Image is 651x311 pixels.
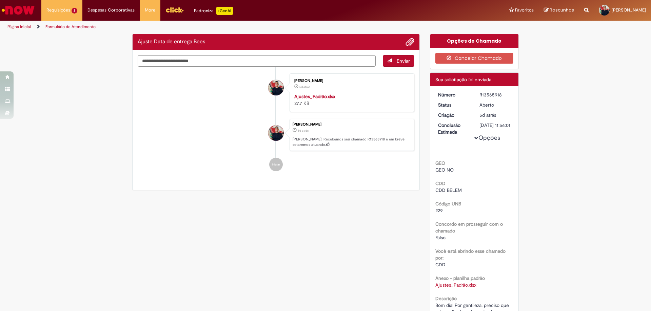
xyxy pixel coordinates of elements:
span: [PERSON_NAME] [612,7,646,13]
b: GEO [435,160,445,166]
dt: Status [433,102,475,108]
span: Enviar [397,58,410,64]
a: Página inicial [7,24,31,29]
textarea: Digite sua mensagem aqui... [138,55,376,67]
dt: Número [433,91,475,98]
div: [PERSON_NAME] [293,123,411,127]
ul: Histórico de tíquete [138,67,414,178]
img: click_logo_yellow_360x200.png [165,5,184,15]
a: Ajustes_Padrão.xlsx [294,93,335,99]
dt: Criação [433,112,475,118]
a: Download de Ajustes_Padrão.xlsx [435,282,476,288]
span: Requisições [46,7,70,14]
ul: Trilhas de página [5,21,429,33]
b: Código UNB [435,201,461,207]
span: 5d atrás [299,85,310,89]
span: Sua solicitação foi enviada [435,76,491,83]
button: Adicionar anexos [406,38,414,46]
span: CDD [435,262,446,268]
a: Rascunhos [544,7,574,14]
span: Rascunhos [550,7,574,13]
div: Opções do Chamado [430,34,519,48]
dt: Conclusão Estimada [433,122,475,135]
time: 25/09/2025 10:55:57 [479,112,496,118]
div: 25/09/2025 10:55:57 [479,112,511,118]
span: 5d atrás [298,129,309,133]
a: Formulário de Atendimento [45,24,96,29]
b: Você está abrindo esse chamado por: [435,248,506,261]
span: 229 [435,207,443,214]
b: Descrição [435,295,457,302]
div: Silvestre Reis Luz Neto [268,80,284,95]
li: Silvestre Reis Luz Neto [138,119,414,151]
div: Aberto [479,102,511,108]
div: 27.7 KB [294,93,407,107]
span: Favoritos [515,7,534,14]
span: Falso [435,235,446,241]
span: More [145,7,155,14]
div: [PERSON_NAME] [294,79,407,83]
button: Cancelar Chamado [435,53,514,64]
div: Silvestre Reis Luz Neto [268,125,284,141]
p: [PERSON_NAME]! Recebemos seu chamado R13565918 e em breve estaremos atuando. [293,137,411,147]
div: Padroniza [194,7,233,15]
b: CDD [435,180,446,186]
img: ServiceNow [1,3,36,17]
time: 25/09/2025 10:55:54 [299,85,310,89]
span: 5d atrás [479,112,496,118]
span: CDD BELEM [435,187,462,193]
span: GEO NO [435,167,454,173]
div: [DATE] 11:56:01 [479,122,511,129]
span: Despesas Corporativas [87,7,135,14]
p: +GenAi [216,7,233,15]
button: Enviar [383,55,414,67]
div: R13565918 [479,91,511,98]
time: 25/09/2025 10:55:57 [298,129,309,133]
b: Anexo - planilha padrão [435,275,485,281]
b: Concordo em prosseguir com o chamado [435,221,503,234]
h2: Ajuste Data de entrega Bees Histórico de tíquete [138,39,205,45]
span: 2 [72,8,77,14]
